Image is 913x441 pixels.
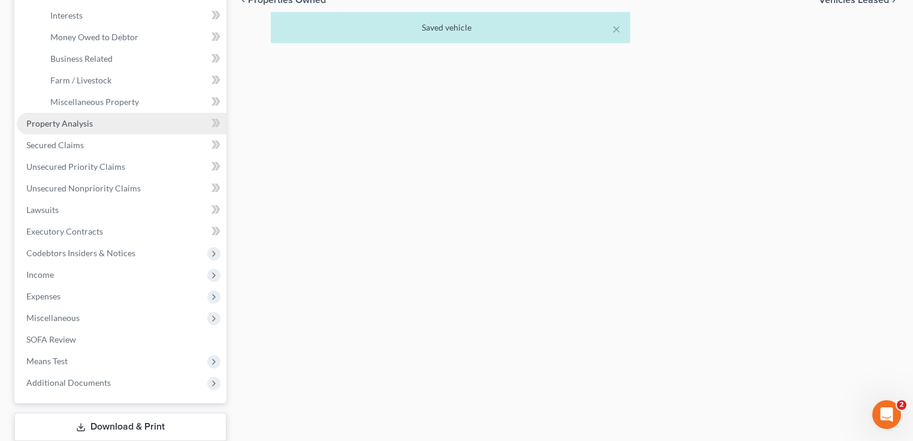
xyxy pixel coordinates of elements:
[612,22,621,36] button: ×
[26,183,141,193] span: Unsecured Nonpriority Claims
[50,10,83,20] span: Interests
[26,205,59,215] span: Lawsuits
[26,269,54,280] span: Income
[26,291,61,301] span: Expenses
[17,199,226,221] a: Lawsuits
[14,413,226,441] a: Download & Print
[26,313,80,323] span: Miscellaneous
[17,329,226,350] a: SOFA Review
[17,113,226,134] a: Property Analysis
[26,356,68,366] span: Means Test
[872,400,901,429] iframe: Intercom live chat
[26,226,103,236] span: Executory Contracts
[41,70,226,91] a: Farm / Livestock
[26,334,76,344] span: SOFA Review
[50,75,111,85] span: Farm / Livestock
[41,91,226,113] a: Miscellaneous Property
[41,5,226,26] a: Interests
[26,377,111,388] span: Additional Documents
[41,48,226,70] a: Business Related
[26,140,84,150] span: Secured Claims
[50,97,139,107] span: Miscellaneous Property
[17,221,226,242] a: Executory Contracts
[280,22,621,34] div: Saved vehicle
[50,53,113,64] span: Business Related
[17,156,226,178] a: Unsecured Priority Claims
[26,248,135,258] span: Codebtors Insiders & Notices
[26,118,93,128] span: Property Analysis
[897,400,906,410] span: 2
[17,134,226,156] a: Secured Claims
[26,161,125,172] span: Unsecured Priority Claims
[17,178,226,199] a: Unsecured Nonpriority Claims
